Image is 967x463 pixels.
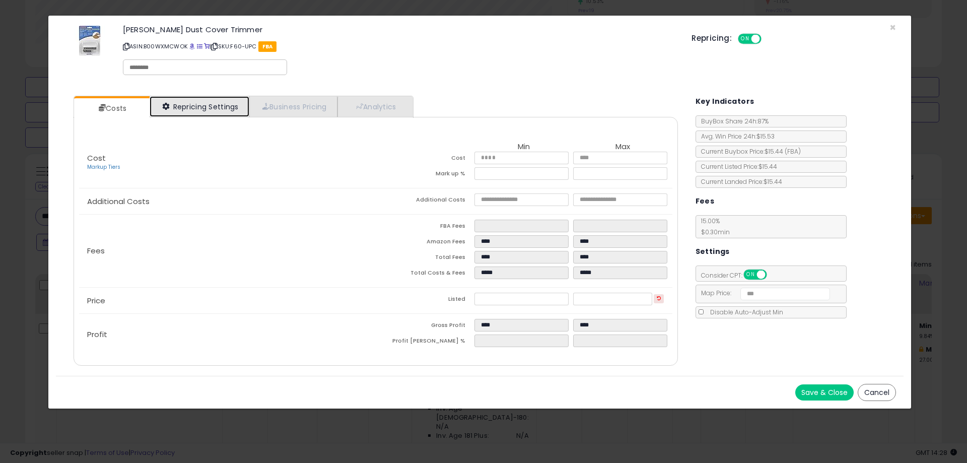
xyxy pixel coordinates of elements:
[376,293,474,308] td: Listed
[696,147,801,156] span: Current Buybox Price:
[744,271,757,279] span: ON
[87,163,120,171] a: Markup Tiers
[376,319,474,335] td: Gross Profit
[705,308,783,316] span: Disable Auto-Adjust Min
[204,42,210,50] a: Your listing only
[765,147,801,156] span: $15.44
[696,117,769,125] span: BuyBox Share 24h: 87%
[79,154,376,171] p: Cost
[692,34,732,42] h5: Repricing:
[573,143,672,152] th: Max
[150,96,249,117] a: Repricing Settings
[765,271,781,279] span: OFF
[696,245,730,258] h5: Settings
[249,96,337,117] a: Business Pricing
[376,335,474,350] td: Profit [PERSON_NAME] %
[696,217,730,236] span: 15.00 %
[197,42,202,50] a: All offer listings
[696,271,780,280] span: Consider CPT:
[376,220,474,235] td: FBA Fees
[889,20,896,35] span: ×
[79,330,376,339] p: Profit
[696,289,831,297] span: Map Price:
[337,96,412,117] a: Analytics
[79,247,376,255] p: Fees
[785,147,801,156] span: ( FBA )
[696,95,754,108] h5: Key Indicators
[376,167,474,183] td: Mark up %
[376,251,474,267] td: Total Fees
[123,26,676,33] h3: [PERSON_NAME] Dust Cover Trimmer
[696,228,730,236] span: $0.30 min
[376,152,474,167] td: Cost
[696,162,777,171] span: Current Listed Price: $15.44
[189,42,195,50] a: BuyBox page
[760,35,776,43] span: OFF
[696,132,775,141] span: Avg. Win Price 24h: $15.53
[858,384,896,401] button: Cancel
[75,26,105,56] img: 51G1nfL0xSL._SL60_.jpg
[376,235,474,251] td: Amazon Fees
[258,41,277,52] span: FBA
[123,38,676,54] p: ASIN: B00WXMCWOK | SKU: F60-UPC
[74,98,149,118] a: Costs
[795,384,854,401] button: Save & Close
[79,197,376,206] p: Additional Costs
[474,143,573,152] th: Min
[376,267,474,282] td: Total Costs & Fees
[739,35,751,43] span: ON
[696,177,782,186] span: Current Landed Price: $15.44
[79,297,376,305] p: Price
[696,195,715,208] h5: Fees
[376,193,474,209] td: Additional Costs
